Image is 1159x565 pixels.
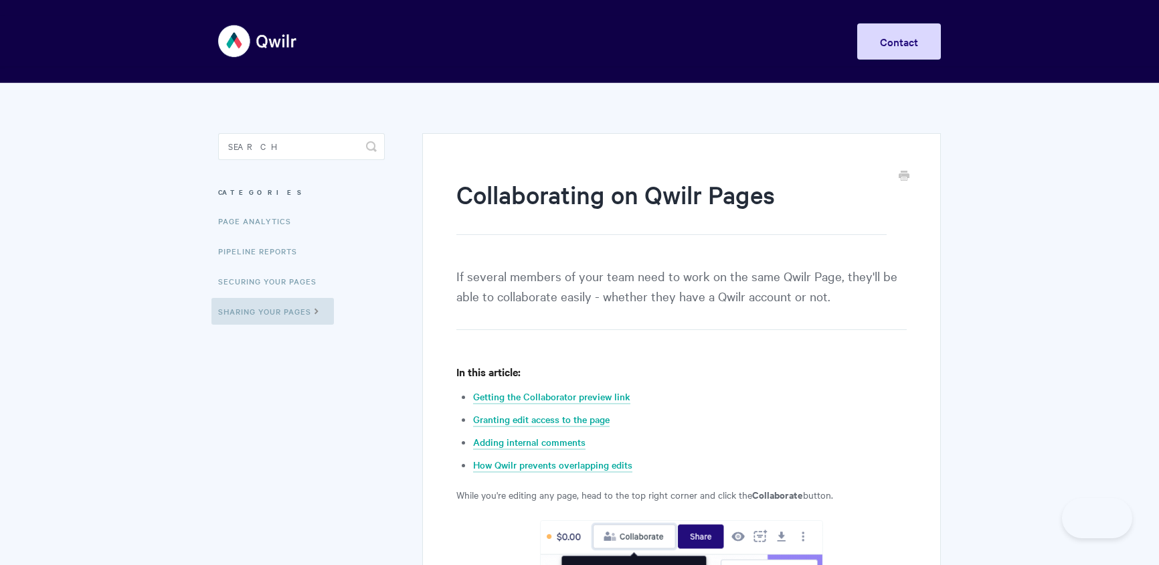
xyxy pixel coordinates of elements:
[218,208,301,234] a: Page Analytics
[473,435,586,450] a: Adding internal comments
[456,364,521,379] strong: In this article:
[211,298,334,325] a: Sharing Your Pages
[218,180,385,204] h3: Categories
[218,133,385,160] input: Search
[752,487,803,501] strong: Collaborate
[218,16,298,66] img: Qwilr Help Center
[473,412,610,427] a: Granting edit access to the page
[218,238,307,264] a: Pipeline reports
[218,268,327,295] a: Securing Your Pages
[473,390,630,404] a: Getting the Collaborator preview link
[1062,498,1132,538] iframe: Toggle Customer Support
[456,266,907,330] p: If several members of your team need to work on the same Qwilr Page, they'll be able to collabora...
[456,177,887,235] h1: Collaborating on Qwilr Pages
[899,169,909,184] a: Print this Article
[456,487,907,503] p: While you're editing any page, head to the top right corner and click the button.
[473,458,632,473] a: How Qwilr prevents overlapping edits
[857,23,941,60] a: Contact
